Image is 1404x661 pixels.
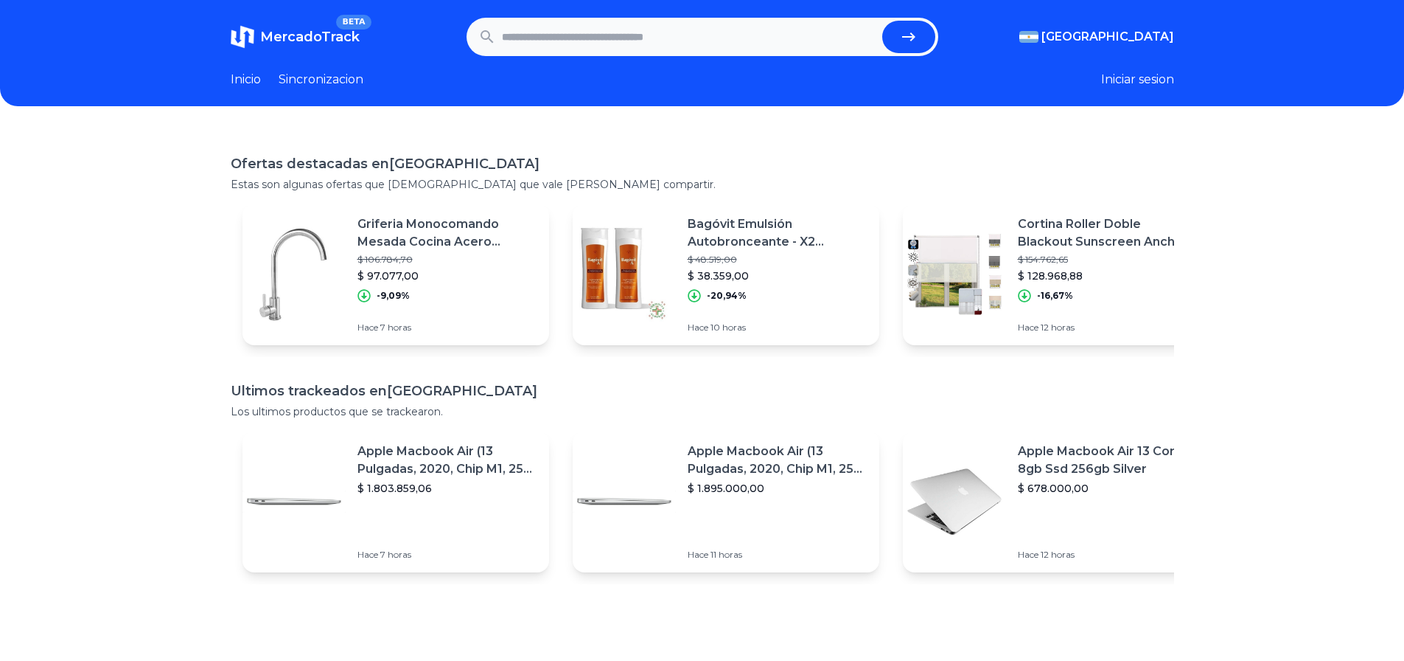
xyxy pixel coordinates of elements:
a: Featured imageApple Macbook Air 13 Core I5 8gb Ssd 256gb Silver$ 678.000,00Hace 12 horas [903,431,1209,572]
p: Apple Macbook Air (13 Pulgadas, 2020, Chip M1, 256 Gb De Ssd, 8 Gb De Ram) - Plata [357,443,537,478]
a: Featured imageCortina Roller Doble Blackout Sunscreen Ancho 100x110 Alto -$ 154.762,65$ 128.968,8... [903,204,1209,345]
a: MercadoTrackBETA [231,25,360,49]
p: -16,67% [1037,290,1073,302]
p: Hace 10 horas [688,322,867,333]
span: MercadoTrack [260,29,360,45]
p: Hace 12 horas [1018,549,1198,561]
span: BETA [336,15,371,30]
p: Hace 12 horas [1018,322,1198,333]
a: Featured imageBagóvit Emulsión Autobronceante - X2 Unidades$ 48.519,00$ 38.359,00-20,94%Hace 10 h... [573,204,879,345]
p: Hace 11 horas [688,549,867,561]
p: Hace 7 horas [357,322,537,333]
p: Apple Macbook Air (13 Pulgadas, 2020, Chip M1, 256 Gb De Ssd, 8 Gb De Ram) - Plata [688,443,867,478]
p: Bagóvit Emulsión Autobronceante - X2 Unidades [688,215,867,251]
p: $ 1.895.000,00 [688,481,867,496]
p: Griferia Monocomando Mesada Cocina Acero Mozart 7198 Acabado Satinado Color Plateado [357,215,537,251]
a: Featured imageApple Macbook Air (13 Pulgadas, 2020, Chip M1, 256 Gb De Ssd, 8 Gb De Ram) - Plata$... [242,431,549,572]
h1: Ultimos trackeados en [GEOGRAPHIC_DATA] [231,381,1174,401]
span: [GEOGRAPHIC_DATA] [1041,28,1174,46]
a: Inicio [231,71,261,89]
p: $ 128.968,88 [1018,269,1198,283]
p: $ 48.519,00 [688,254,867,266]
img: Argentina [1019,31,1038,43]
p: Estas son algunas ofertas que [DEMOGRAPHIC_DATA] que vale [PERSON_NAME] compartir. [231,177,1174,192]
p: -9,09% [377,290,410,302]
p: Cortina Roller Doble Blackout Sunscreen Ancho 100x110 Alto - [1018,215,1198,251]
a: Featured imageApple Macbook Air (13 Pulgadas, 2020, Chip M1, 256 Gb De Ssd, 8 Gb De Ram) - Plata$... [573,431,879,572]
p: $ 106.784,70 [357,254,537,266]
button: Iniciar sesion [1101,71,1174,89]
img: Featured image [903,450,1006,553]
img: Featured image [903,223,1006,326]
a: Featured imageGriferia Monocomando Mesada Cocina Acero Mozart 7198 Acabado Satinado Color Platead... [242,204,549,345]
p: Apple Macbook Air 13 Core I5 8gb Ssd 256gb Silver [1018,443,1198,478]
img: Featured image [573,223,676,326]
button: [GEOGRAPHIC_DATA] [1019,28,1174,46]
p: $ 97.077,00 [357,269,537,283]
img: Featured image [242,450,346,553]
p: Los ultimos productos que se trackearon. [231,404,1174,419]
img: MercadoTrack [231,25,254,49]
a: Sincronizacion [279,71,363,89]
img: Featured image [242,223,346,326]
p: $ 154.762,65 [1018,254,1198,266]
p: $ 1.803.859,06 [357,481,537,496]
p: -20,94% [707,290,747,302]
p: $ 678.000,00 [1018,481,1198,496]
img: Featured image [573,450,676,553]
h1: Ofertas destacadas en [GEOGRAPHIC_DATA] [231,153,1174,174]
p: $ 38.359,00 [688,269,867,283]
p: Hace 7 horas [357,549,537,561]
